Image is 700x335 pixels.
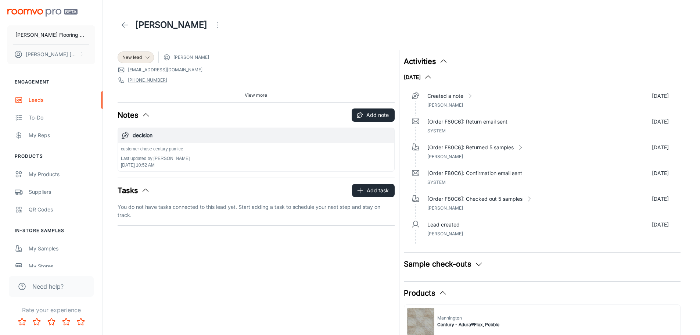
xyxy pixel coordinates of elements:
span: System [427,179,446,185]
button: Sample check-outs [404,259,483,270]
button: Tasks [118,185,150,196]
p: [PERSON_NAME] [PERSON_NAME] [26,50,78,58]
p: [DATE] [652,143,669,152]
p: [DATE] [652,195,669,203]
span: View more [245,92,267,99]
h1: [PERSON_NAME] [135,18,207,32]
p: You do not have tasks connected to this lead yet. Start adding a task to schedule your next step ... [118,203,395,219]
p: [Order F80C6]: Checked out 5 samples [427,195,523,203]
button: View more [242,90,270,101]
p: [Order F80C6]: Confirmation email sent [427,169,522,177]
div: My Reps [29,131,95,139]
span: [PERSON_NAME] [427,205,463,211]
p: [DATE] [652,221,669,229]
button: Products [404,288,447,299]
span: [PERSON_NAME] [427,154,463,159]
button: Rate 4 star [59,314,73,329]
button: Add task [352,184,395,197]
div: My Samples [29,245,95,253]
button: Rate 1 star [15,314,29,329]
span: Mannington [437,315,499,321]
p: [DATE] [652,118,669,126]
p: Last updated by [PERSON_NAME] [121,155,190,162]
p: Created a note [427,92,463,100]
button: [PERSON_NAME] [PERSON_NAME] [7,45,95,64]
button: decisioncustomer chose century pumiceLast updated by [PERSON_NAME][DATE] 10:52 AM [118,128,394,171]
h6: decision [133,131,391,139]
span: Century - Adura®Flex, Pebble [437,321,499,328]
p: [DATE] [652,92,669,100]
button: Activities [404,56,448,67]
button: Add note [352,108,395,122]
img: Roomvo PRO Beta [7,9,78,17]
button: Notes [118,110,150,121]
div: My Stores [29,262,95,270]
button: Rate 3 star [44,314,59,329]
p: [Order F80C6]: Returned 5 samples [427,143,514,152]
a: [EMAIL_ADDRESS][DOMAIN_NAME] [128,67,202,73]
button: Rate 5 star [73,314,88,329]
span: System [427,128,446,133]
button: [DATE] [404,73,432,82]
p: [DATE] [652,169,669,177]
p: Rate your experience [6,306,97,314]
div: Leads [29,96,95,104]
span: [PERSON_NAME] [173,54,209,61]
button: Rate 2 star [29,314,44,329]
span: [PERSON_NAME] [427,102,463,108]
span: [PERSON_NAME] [427,231,463,236]
p: customer chose century pumice [121,146,190,152]
p: Lead created [427,221,460,229]
span: New lead [122,54,142,61]
button: [PERSON_NAME] Flooring Center [7,25,95,44]
p: [DATE] 10:52 AM [121,162,190,168]
button: Open menu [210,18,225,32]
div: Suppliers [29,188,95,196]
span: Need help? [32,282,64,291]
div: To-do [29,114,95,122]
a: [PHONE_NUMBER] [128,77,167,83]
div: New lead [118,51,154,63]
div: My Products [29,170,95,178]
p: [PERSON_NAME] Flooring Center [15,31,87,39]
p: [Order F80C6]: Return email sent [427,118,507,126]
div: QR Codes [29,206,95,214]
